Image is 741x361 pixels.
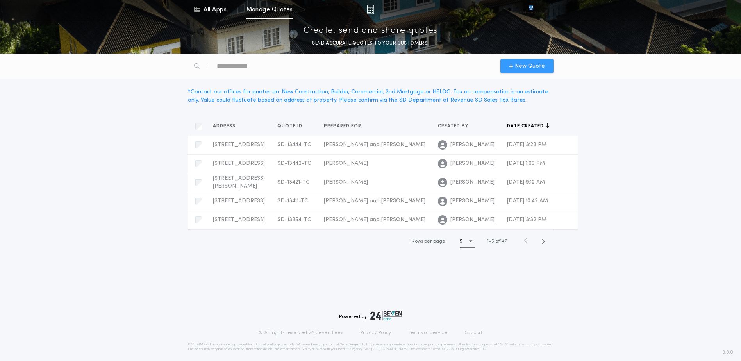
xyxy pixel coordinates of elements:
[304,25,437,37] p: Create, send and share quotes
[324,123,363,129] span: Prepared for
[487,239,489,244] span: 1
[465,330,482,336] a: Support
[277,122,308,130] button: Quote ID
[360,330,391,336] a: Privacy Policy
[491,239,494,244] span: 5
[438,122,474,130] button: Created by
[188,88,554,104] div: * Contact our offices for quotes on: New Construction, Builder, Commercial, 2nd Mortgage or HELOC...
[450,197,495,205] span: [PERSON_NAME]
[277,142,311,148] span: SD-13444-TC
[495,238,507,245] span: of 147
[367,5,374,14] img: img
[507,161,545,166] span: [DATE] 1:09 PM
[324,217,425,223] span: [PERSON_NAME] and [PERSON_NAME]
[450,141,495,149] span: [PERSON_NAME]
[507,123,545,129] span: Date created
[515,62,545,70] span: New Quote
[213,123,237,129] span: Address
[507,122,550,130] button: Date created
[507,198,548,204] span: [DATE] 10:42 AM
[514,5,547,13] img: vs-icon
[277,179,310,185] span: SD-13421-TC
[460,235,475,248] button: 5
[324,198,425,204] span: [PERSON_NAME] and [PERSON_NAME]
[312,39,429,47] p: SEND ACCURATE QUOTES TO YOUR CUSTOMERS.
[188,342,554,352] p: DISCLAIMER: This estimate is provided for informational purposes only. 24|Seven Fees, a product o...
[213,122,241,130] button: Address
[409,330,448,336] a: Terms of Service
[723,349,733,356] span: 3.8.0
[507,179,545,185] span: [DATE] 9:12 AM
[324,142,425,148] span: [PERSON_NAME] and [PERSON_NAME]
[370,311,402,320] img: logo
[460,238,462,245] h1: 5
[371,348,410,351] a: [URL][DOMAIN_NAME]
[213,142,265,148] span: [STREET_ADDRESS]
[507,217,546,223] span: [DATE] 3:32 PM
[277,161,311,166] span: SD-13442-TC
[213,198,265,204] span: [STREET_ADDRESS]
[500,59,554,73] button: New Quote
[213,217,265,223] span: [STREET_ADDRESS]
[277,198,308,204] span: SD-13411-TC
[324,179,368,185] span: [PERSON_NAME]
[259,330,343,336] p: © All rights reserved. 24|Seven Fees
[450,216,495,224] span: [PERSON_NAME]
[277,217,311,223] span: SD-13354-TC
[507,142,546,148] span: [DATE] 3:23 PM
[324,161,368,166] span: [PERSON_NAME]
[277,123,304,129] span: Quote ID
[339,311,402,320] div: Powered by
[213,175,265,189] span: [STREET_ADDRESS][PERSON_NAME]
[213,161,265,166] span: [STREET_ADDRESS]
[450,160,495,168] span: [PERSON_NAME]
[450,179,495,186] span: [PERSON_NAME]
[438,123,470,129] span: Created by
[412,239,446,244] span: Rows per page:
